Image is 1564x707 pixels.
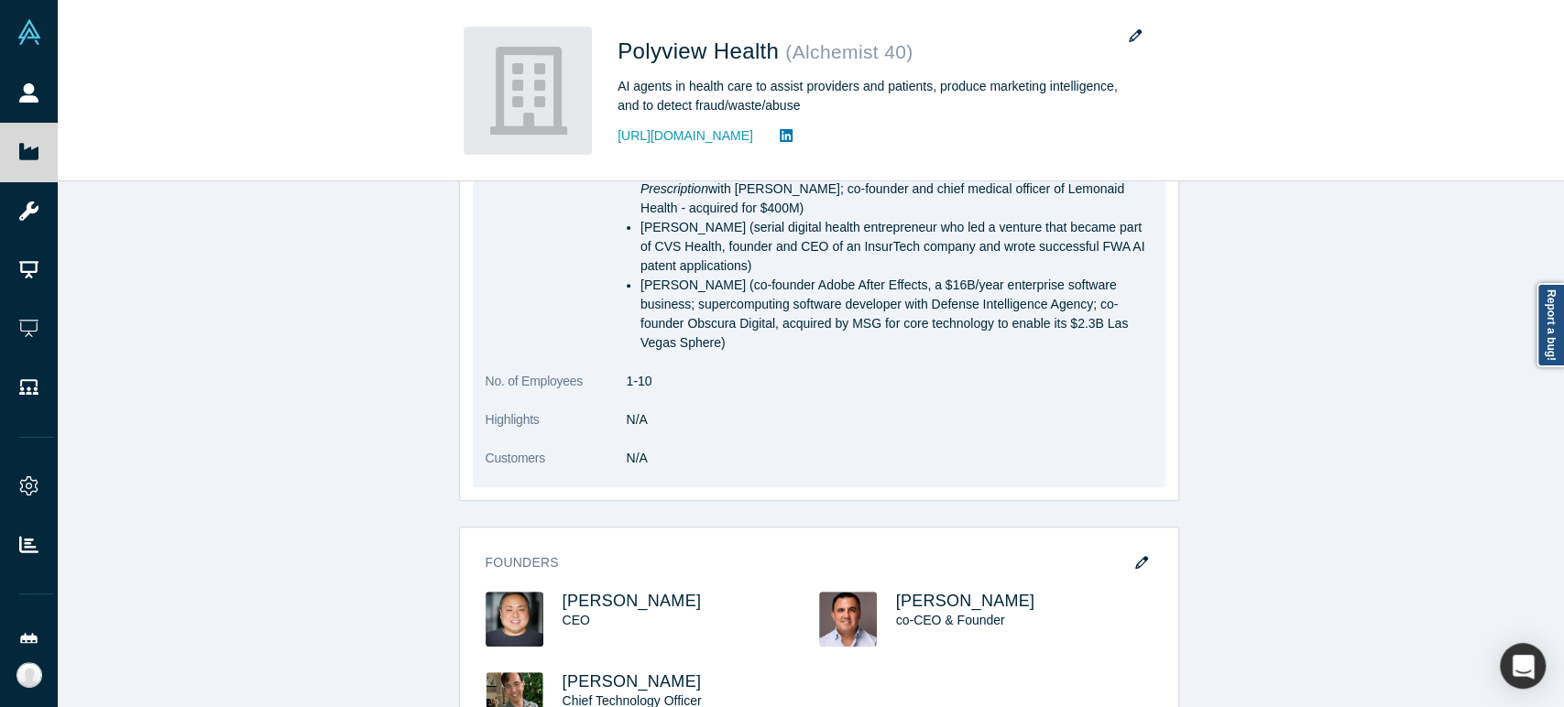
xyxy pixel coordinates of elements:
[640,276,1153,353] li: [PERSON_NAME] (co-founder Adobe After Effects, a $16B/year enterprise software business; supercom...
[16,19,42,45] img: Alchemist Vault Logo
[640,218,1153,276] li: [PERSON_NAME] (serial digital health entrepreneur who led a venture that became part of CVS Healt...
[486,449,627,487] dt: Customers
[627,410,1153,430] dd: N/A
[486,372,627,410] dt: No. of Employees
[464,27,592,155] img: Polyview Health's Logo
[819,592,877,647] img: Dimitri Arges's Profile Image
[785,41,913,62] small: ( Alchemist 40 )
[486,553,1127,572] h3: Founders
[563,592,702,610] a: [PERSON_NAME]
[1537,283,1564,367] a: Report a bug!
[486,160,627,372] dt: Team Description
[640,160,1153,218] li: [PERSON_NAME] (Harvard MBA, [PERSON_NAME] MD; author of with [PERSON_NAME]; co-founder and chief ...
[896,592,1035,610] a: [PERSON_NAME]
[16,662,42,688] img: Rea Medina's Account
[896,613,1005,627] span: co-CEO & Founder
[627,372,1153,391] dd: 1-10
[618,38,785,63] span: Polyview Health
[618,77,1131,115] div: AI agents in health care to assist providers and patients, produce marketing intelligence, and to...
[627,449,1153,468] dd: N/A
[618,126,753,146] a: [URL][DOMAIN_NAME]
[486,592,543,647] img: Jason Hwang's Profile Image
[563,672,702,691] a: [PERSON_NAME]
[486,410,627,449] dt: Highlights
[563,613,590,627] span: CEO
